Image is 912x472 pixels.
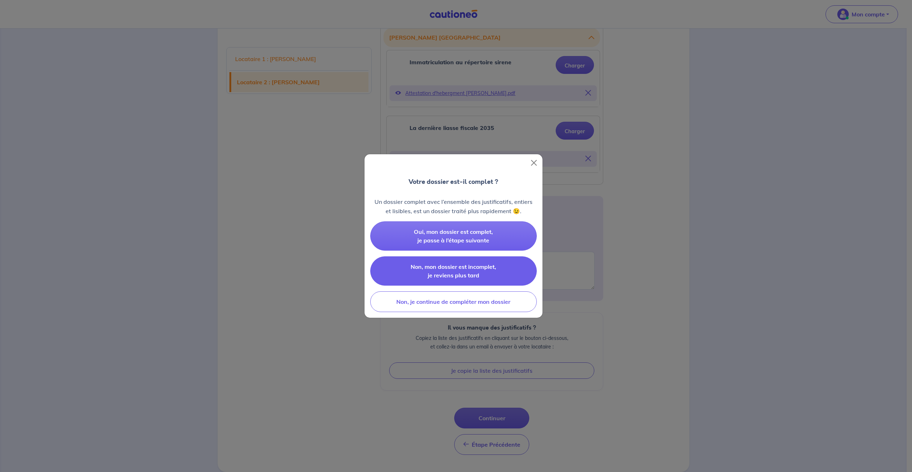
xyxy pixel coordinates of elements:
[408,177,498,186] p: Votre dossier est-il complet ?
[414,228,493,244] span: Oui, mon dossier est complet, je passe à l’étape suivante
[370,197,537,216] p: Un dossier complet avec l’ensemble des justificatifs, entiers et lisibles, est un dossier traité ...
[528,157,540,169] button: Close
[396,298,510,305] span: Non, je continue de compléter mon dossier
[370,291,537,312] button: Non, je continue de compléter mon dossier
[370,221,537,251] button: Oui, mon dossier est complet, je passe à l’étape suivante
[411,263,496,279] span: Non, mon dossier est incomplet, je reviens plus tard
[370,256,537,286] button: Non, mon dossier est incomplet, je reviens plus tard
